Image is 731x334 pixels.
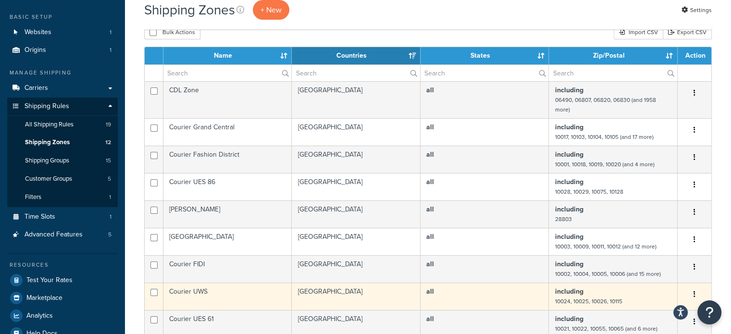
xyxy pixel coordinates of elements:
small: 10028, 10029, 10075, 10128 [555,187,623,196]
a: All Shipping Rules 19 [7,116,118,134]
th: Name: activate to sort column ascending [163,47,292,64]
th: Zip/Postal: activate to sort column ascending [549,47,678,64]
small: 06490, 06807, 06820, 06830 (and 1958 more) [555,96,656,114]
li: Origins [7,41,118,59]
b: including [555,314,583,324]
a: Export CSV [663,25,712,39]
th: Countries: activate to sort column ascending [292,47,421,64]
span: Time Slots [25,213,55,221]
a: Analytics [7,307,118,324]
a: Shipping Groups 15 [7,152,118,170]
b: including [555,85,583,95]
th: States: activate to sort column ascending [421,47,549,64]
span: Advanced Features [25,231,83,239]
button: Bulk Actions [144,25,200,39]
a: Customer Groups 5 [7,170,118,188]
small: 10003, 10009, 10011, 10012 (and 12 more) [555,242,656,251]
td: [GEOGRAPHIC_DATA] [292,255,421,283]
span: 1 [110,213,112,221]
button: Open Resource Center [697,300,721,324]
th: Action [678,47,711,64]
td: Courier Fashion District [163,146,292,173]
small: 10002, 10004, 10005, 10006 (and 15 more) [555,270,660,278]
div: Import CSV [614,25,663,39]
li: Shipping Rules [7,98,118,207]
b: including [555,122,583,132]
input: Search [421,65,548,81]
b: all [426,286,434,297]
span: 1 [109,193,111,201]
span: Carriers [25,84,48,92]
td: [GEOGRAPHIC_DATA] [292,173,421,200]
span: + New [260,4,282,15]
td: [GEOGRAPHIC_DATA] [163,228,292,255]
a: Settings [681,3,712,17]
a: Filters 1 [7,188,118,206]
div: Basic Setup [7,13,118,21]
b: including [555,204,583,214]
a: Time Slots 1 [7,208,118,226]
input: Search [163,65,291,81]
small: 10021, 10022, 10055, 10065 (and 6 more) [555,324,657,333]
b: all [426,259,434,269]
a: Carriers [7,79,118,97]
span: Shipping Zones [25,138,70,147]
td: [GEOGRAPHIC_DATA] [292,228,421,255]
input: Search [549,65,677,81]
a: Websites 1 [7,24,118,41]
a: Origins 1 [7,41,118,59]
b: including [555,232,583,242]
span: Origins [25,46,46,54]
span: Analytics [26,312,53,320]
span: 15 [106,157,111,165]
span: Filters [25,193,41,201]
input: Search [292,65,420,81]
small: 10001, 10018, 10019, 10020 (and 4 more) [555,160,654,169]
td: [GEOGRAPHIC_DATA] [292,283,421,310]
span: 12 [105,138,111,147]
a: Marketplace [7,289,118,307]
span: 5 [108,231,112,239]
div: Manage Shipping [7,69,118,77]
span: Test Your Rates [26,276,73,285]
li: Test Your Rates [7,272,118,289]
td: [GEOGRAPHIC_DATA] [292,146,421,173]
li: Filters [7,188,118,206]
span: 5 [108,175,111,183]
small: 10024, 10025, 10026, 10115 [555,297,622,306]
li: Customer Groups [7,170,118,188]
li: Websites [7,24,118,41]
span: Shipping Rules [25,102,69,111]
td: Courier FIDI [163,255,292,283]
span: All Shipping Rules [25,121,74,129]
td: CDL Zone [163,81,292,118]
b: including [555,149,583,160]
td: Courier UWS [163,283,292,310]
h1: Shipping Zones [144,0,235,19]
span: 1 [110,28,112,37]
td: [PERSON_NAME] [163,200,292,228]
li: Advanced Features [7,226,118,244]
span: Websites [25,28,51,37]
b: all [426,149,434,160]
span: Customer Groups [25,175,72,183]
li: Time Slots [7,208,118,226]
span: 19 [106,121,111,129]
b: all [426,177,434,187]
a: Advanced Features 5 [7,226,118,244]
a: Shipping Rules [7,98,118,115]
small: 10017, 10103, 10104, 10105 (and 17 more) [555,133,653,141]
td: [GEOGRAPHIC_DATA] [292,81,421,118]
a: Shipping Zones 12 [7,134,118,151]
span: Marketplace [26,294,62,302]
li: All Shipping Rules [7,116,118,134]
b: including [555,286,583,297]
b: all [426,204,434,214]
small: 28803 [555,215,571,223]
b: all [426,85,434,95]
b: all [426,232,434,242]
b: all [426,122,434,132]
td: Courier UES 86 [163,173,292,200]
